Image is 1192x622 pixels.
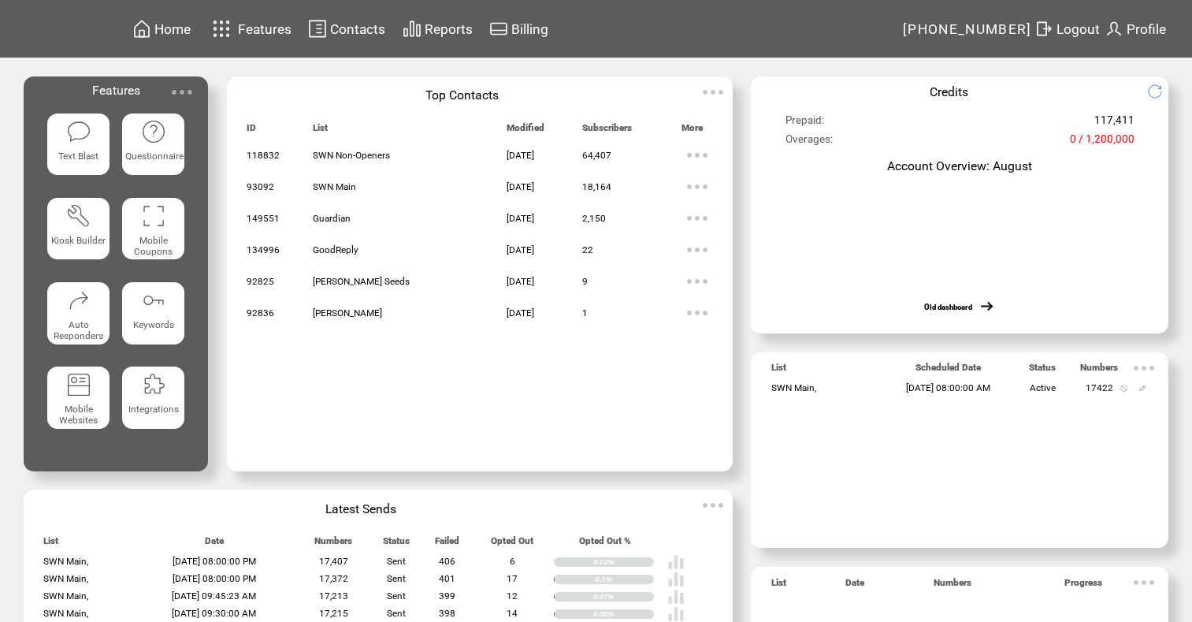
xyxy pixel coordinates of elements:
span: Sent [387,608,406,619]
span: 0 / 1,200,000 [1070,133,1134,152]
span: 1 [582,307,588,318]
img: poll%20-%20white.svg [667,588,685,605]
span: List [771,577,786,595]
div: 0.08% [593,609,654,619]
span: Features [92,83,140,98]
span: 149551 [247,213,280,224]
a: Billing [487,17,551,41]
span: [DATE] 08:00:00 PM [173,556,256,567]
a: Keywords [122,282,184,354]
img: features.svg [208,16,236,42]
span: SWN Main [313,181,356,192]
div: 0.07% [593,592,654,602]
span: Active [1030,382,1056,393]
span: Date [205,535,224,553]
span: Opted Out [491,535,533,553]
span: ID [247,122,256,140]
span: [DATE] [507,307,534,318]
span: 2,150 [582,213,606,224]
img: poll%20-%20white.svg [667,571,685,588]
span: Reports [425,21,473,37]
img: auto-responders.svg [66,288,91,313]
span: GoodReply [313,244,358,255]
img: ellypsis.svg [1128,352,1160,384]
a: Questionnaire [122,114,184,185]
span: Prepaid: [785,114,824,133]
span: Auto Responders [54,319,103,341]
img: notallowed.svg [1120,385,1127,392]
span: 17,213 [319,590,348,602]
span: SWN Main, [771,382,816,393]
img: questionnaire.svg [141,119,166,144]
span: Keywords [133,319,174,330]
span: [DATE] 09:45:23 AM [172,590,256,602]
span: 134996 [247,244,280,255]
span: Subscribers [582,122,632,140]
a: Home [130,17,193,41]
span: 14 [507,608,518,619]
img: ellypsis.svg [697,490,729,521]
a: Text Blast [47,114,110,185]
span: List [771,362,786,380]
span: Sent [387,556,406,567]
span: [PERSON_NAME] [313,307,382,318]
span: [DATE] [507,213,534,224]
img: ellypsis.svg [681,234,713,266]
span: SWN Main, [43,573,88,584]
span: 398 [439,608,455,619]
span: Kiosk Builder [51,235,106,246]
span: [DATE] 08:00:00 AM [906,382,990,393]
img: profile.svg [1105,19,1123,39]
span: Date [845,577,864,595]
span: Modified [507,122,544,140]
img: ellypsis.svg [697,76,729,108]
span: 18,164 [582,181,611,192]
span: SWN Non-Openers [313,150,390,161]
span: List [43,535,58,553]
span: SWN Main, [43,608,88,619]
img: creidtcard.svg [489,19,508,39]
img: text-blast.svg [66,119,91,144]
span: Billing [511,21,548,37]
a: Integrations [122,367,184,438]
img: coupons.svg [141,203,166,229]
span: 117,411 [1094,114,1134,133]
span: 118832 [247,150,280,161]
span: Progress [1064,577,1102,595]
span: SWN Main, [43,556,88,567]
img: ellypsis.svg [681,266,713,297]
span: Account Overview: August [887,158,1032,173]
span: Features [238,21,292,37]
a: Contacts [306,17,388,41]
span: Numbers [314,535,352,553]
img: edit.svg [1138,385,1146,392]
span: Questionnaire [125,151,184,162]
a: Features [206,13,295,44]
span: SWN Main, [43,590,88,602]
span: [DATE] 09:30:00 AM [172,608,256,619]
span: 12 [507,590,518,602]
img: ellypsis.svg [1128,567,1160,598]
span: 17,215 [319,608,348,619]
span: 22 [582,244,593,255]
span: 6 [510,556,515,567]
span: Integrations [128,404,179,415]
span: Logout [1056,21,1100,37]
span: [DATE] [507,150,534,161]
span: Home [154,21,191,37]
img: ellypsis.svg [681,140,713,171]
span: Credits [930,84,968,99]
span: Status [1029,362,1056,380]
span: Contacts [330,21,385,37]
span: Text Blast [58,151,98,162]
span: 92825 [247,276,274,287]
span: List [313,122,328,140]
img: home.svg [132,19,151,39]
a: Kiosk Builder [47,198,110,270]
a: Mobile Coupons [122,198,184,270]
a: Reports [400,17,475,41]
img: tool%201.svg [66,203,91,229]
span: [PHONE_NUMBER] [903,21,1032,37]
span: Mobile Websites [59,404,98,426]
img: refresh.png [1147,84,1175,99]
